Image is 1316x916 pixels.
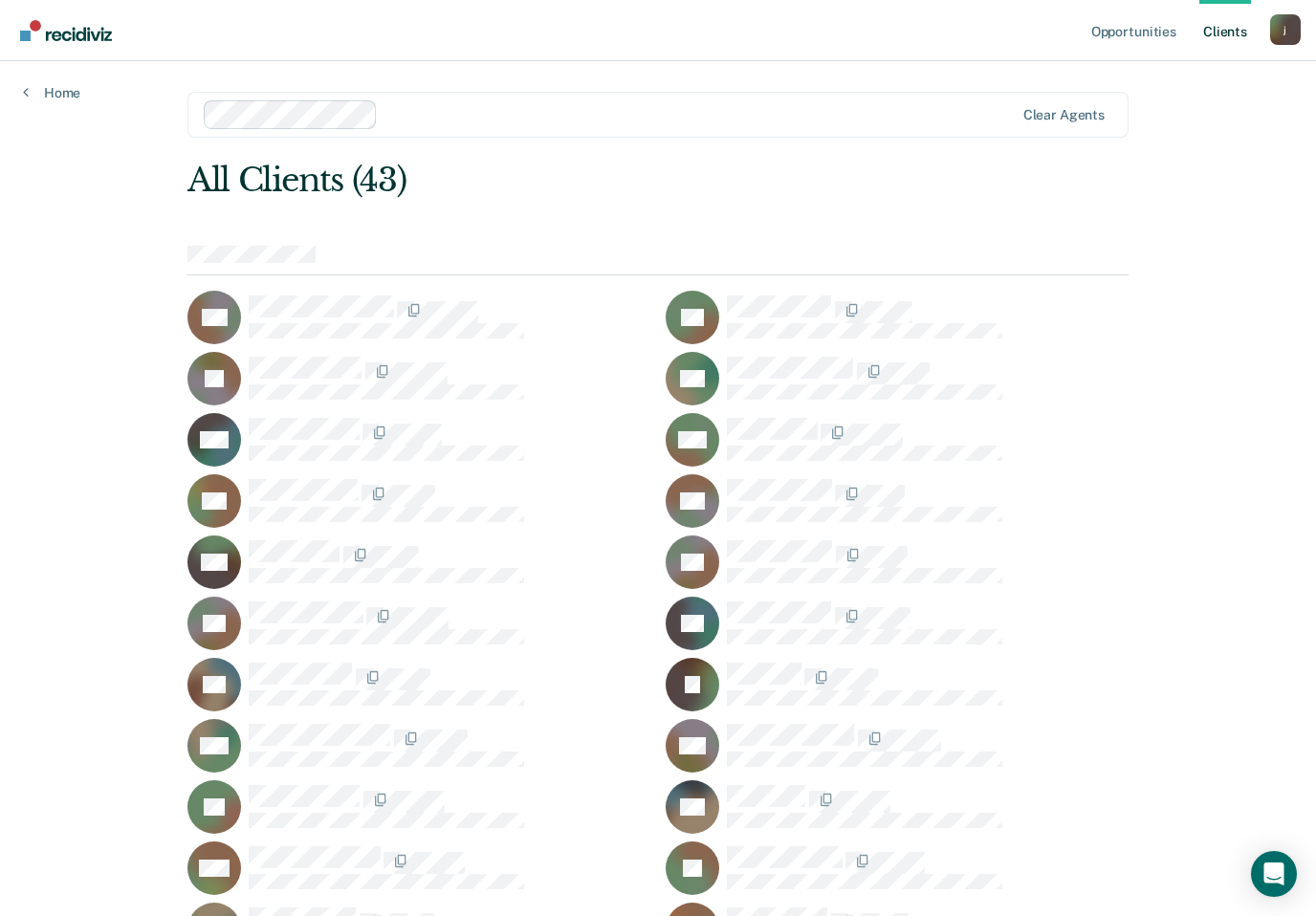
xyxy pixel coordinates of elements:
[1023,107,1105,123] div: Clear agents
[1270,14,1301,45] div: j
[23,84,80,101] a: Home
[20,20,112,41] img: Recidiviz
[1251,851,1297,897] div: Open Intercom Messenger
[1270,14,1301,45] button: Profile dropdown button
[187,161,940,200] div: All Clients (43)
